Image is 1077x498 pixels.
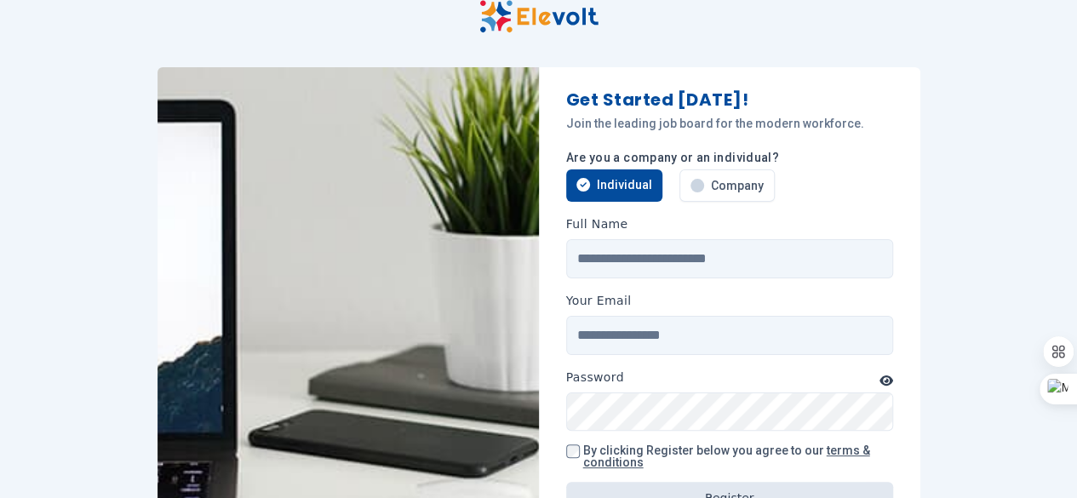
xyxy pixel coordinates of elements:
[597,176,652,193] span: Individual
[566,215,628,232] label: Full Name
[566,369,624,386] label: Password
[566,115,893,132] p: Join the leading job board for the modern workforce.
[583,444,870,469] a: terms & conditions
[711,177,764,194] span: Company
[566,88,893,112] h1: Get Started [DATE]!
[992,416,1077,498] iframe: Chat Widget
[566,292,632,309] label: Your Email
[566,444,580,458] input: By clicking Register below you agree to our terms & conditions
[566,149,893,166] p: Are you a company or an individual?
[583,444,870,469] span: By clicking Register below you agree to our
